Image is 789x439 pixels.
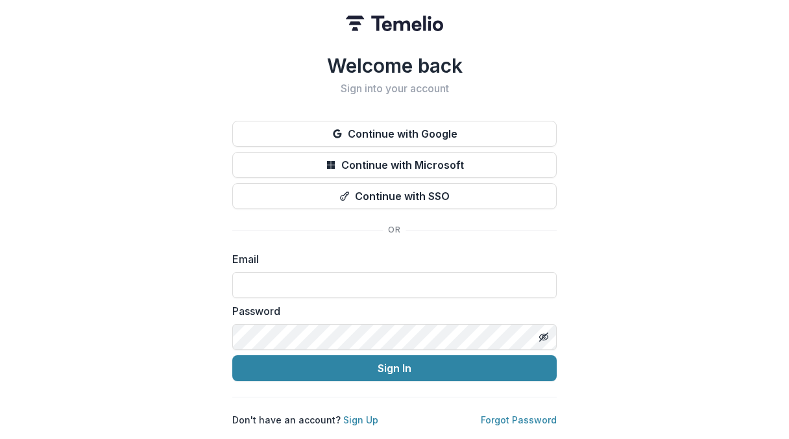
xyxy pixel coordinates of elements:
button: Continue with SSO [232,183,557,209]
a: Forgot Password [481,414,557,425]
button: Toggle password visibility [533,327,554,347]
img: Temelio [346,16,443,31]
button: Continue with Google [232,121,557,147]
a: Sign Up [343,414,378,425]
label: Password [232,303,549,319]
button: Continue with Microsoft [232,152,557,178]
button: Sign In [232,355,557,381]
h2: Sign into your account [232,82,557,95]
h1: Welcome back [232,54,557,77]
label: Email [232,251,549,267]
p: Don't have an account? [232,413,378,427]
